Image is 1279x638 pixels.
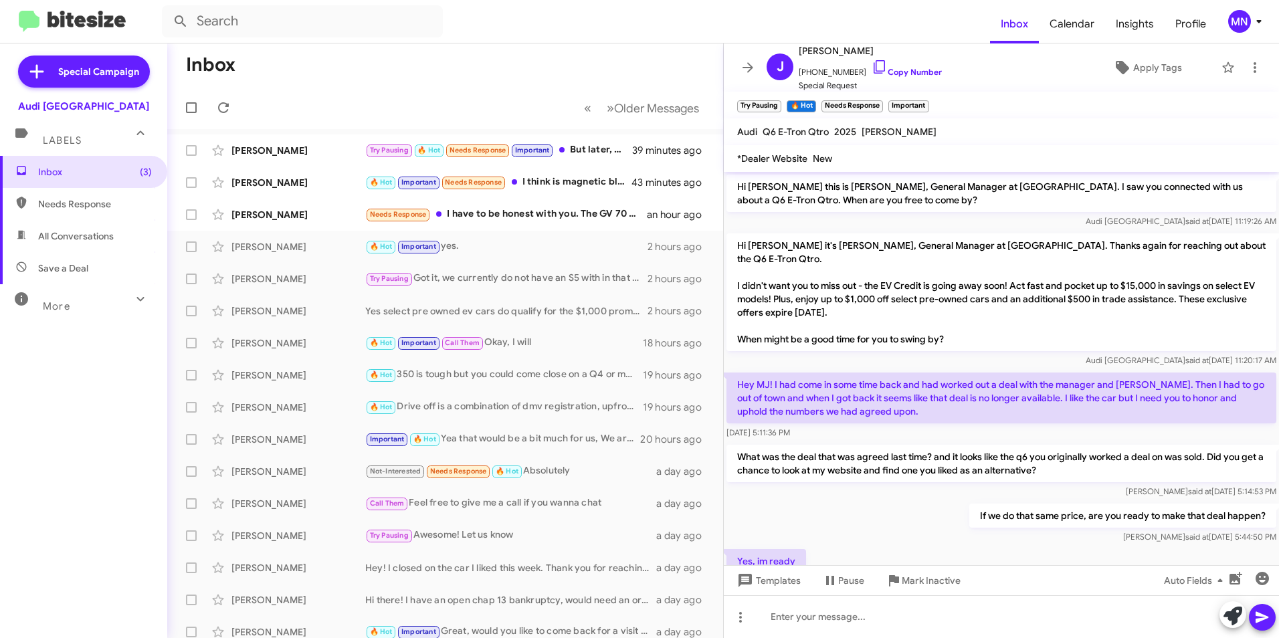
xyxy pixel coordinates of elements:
[834,126,856,138] span: 2025
[365,271,648,286] div: Got it, we currently do not have an S5 with in that yea range but I will keep my eye out if we ev...
[401,178,436,187] span: Important
[401,242,436,251] span: Important
[799,43,942,59] span: [PERSON_NAME]
[726,427,790,437] span: [DATE] 5:11:36 PM
[370,499,405,508] span: Call Them
[445,338,480,347] span: Call Them
[726,373,1276,423] p: Hey MJ! I had come in some time back and had worked out a deal with the manager and [PERSON_NAME]...
[787,100,815,112] small: 🔥 Hot
[726,233,1276,351] p: Hi [PERSON_NAME] it's [PERSON_NAME], General Manager at [GEOGRAPHIC_DATA]. Thanks again for reach...
[231,240,365,253] div: [PERSON_NAME]
[370,467,421,475] span: Not-Interested
[724,568,811,593] button: Templates
[656,465,712,478] div: a day ago
[365,175,632,190] div: I think is magnetic blue the color
[370,531,409,540] span: Try Pausing
[1133,56,1182,80] span: Apply Tags
[365,304,648,318] div: Yes select pre owned ev cars do qualify for the $1,000 promo are you able to come in this weekend?
[1185,532,1209,542] span: said at
[799,59,942,79] span: [PHONE_NUMBER]
[38,229,114,243] span: All Conversations
[1164,568,1228,593] span: Auto Fields
[763,126,829,138] span: Q6 E-Tron Qtro
[18,56,150,88] a: Special Campaign
[365,431,640,447] div: Yea that would be a bit much for us, We are probably somewhere in the 5k range.
[643,336,712,350] div: 18 hours ago
[445,178,502,187] span: Needs Response
[643,401,712,414] div: 19 hours ago
[365,463,656,479] div: Absolutely
[231,465,365,478] div: [PERSON_NAME]
[450,146,506,154] span: Needs Response
[614,101,699,116] span: Older Messages
[370,146,409,154] span: Try Pausing
[365,239,648,254] div: yes.
[38,165,152,179] span: Inbox
[231,144,365,157] div: [PERSON_NAME]
[370,210,427,219] span: Needs Response
[656,593,712,607] div: a day ago
[370,338,393,347] span: 🔥 Hot
[430,467,487,475] span: Needs Response
[813,152,832,165] span: New
[365,561,656,574] div: Hey! I closed on the car I liked this week. Thank you for reaching out.
[1126,486,1276,496] span: [PERSON_NAME] [DATE] 5:14:53 PM
[162,5,443,37] input: Search
[231,208,365,221] div: [PERSON_NAME]
[370,370,393,379] span: 🔥 Hot
[1228,10,1251,33] div: MN
[872,67,942,77] a: Copy Number
[231,368,365,382] div: [PERSON_NAME]
[231,401,365,414] div: [PERSON_NAME]
[1105,5,1165,43] span: Insights
[43,134,82,146] span: Labels
[370,242,393,251] span: 🔥 Hot
[43,300,70,312] span: More
[888,100,928,112] small: Important
[38,197,152,211] span: Needs Response
[632,144,712,157] div: 39 minutes ago
[648,304,712,318] div: 2 hours ago
[370,627,393,636] span: 🔥 Hot
[401,338,436,347] span: Important
[726,445,1276,482] p: What was the deal that was agreed last time? and it looks like the q6 you originally worked a dea...
[365,399,643,415] div: Drive off is a combination of dmv registration, upfront taxes and first month payment so that is ...
[38,261,88,275] span: Save a Deal
[365,335,643,350] div: Okay, I will
[58,65,139,78] span: Special Campaign
[1123,532,1276,542] span: [PERSON_NAME] [DATE] 5:44:50 PM
[577,94,707,122] nav: Page navigation example
[640,433,712,446] div: 20 hours ago
[515,146,550,154] span: Important
[231,433,365,446] div: [PERSON_NAME]
[1185,355,1209,365] span: said at
[632,176,712,189] div: 43 minutes ago
[1039,5,1105,43] a: Calendar
[365,528,656,543] div: Awesome! Let us know
[231,304,365,318] div: [PERSON_NAME]
[231,561,365,574] div: [PERSON_NAME]
[140,165,152,179] span: (3)
[365,207,647,222] div: I have to be honest with you. The GV 70 has a lot of things that Audi eliminated that I really like.
[370,435,405,443] span: Important
[902,568,961,593] span: Mark Inactive
[231,272,365,286] div: [PERSON_NAME]
[990,5,1039,43] a: Inbox
[737,100,781,112] small: Try Pausing
[186,54,235,76] h1: Inbox
[417,146,440,154] span: 🔥 Hot
[413,435,436,443] span: 🔥 Hot
[726,175,1276,212] p: Hi [PERSON_NAME] this is [PERSON_NAME], General Manager at [GEOGRAPHIC_DATA]. I saw you connected...
[737,152,807,165] span: *Dealer Website
[656,561,712,574] div: a day ago
[365,496,656,511] div: Feel free to give me a call if you wanna chat
[584,100,591,116] span: «
[370,403,393,411] span: 🔥 Hot
[643,368,712,382] div: 19 hours ago
[811,568,875,593] button: Pause
[365,142,632,158] div: But later, that deal was not kept and the price went up like I said before. If you look at [PERSO...
[821,100,883,112] small: Needs Response
[1079,56,1215,80] button: Apply Tags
